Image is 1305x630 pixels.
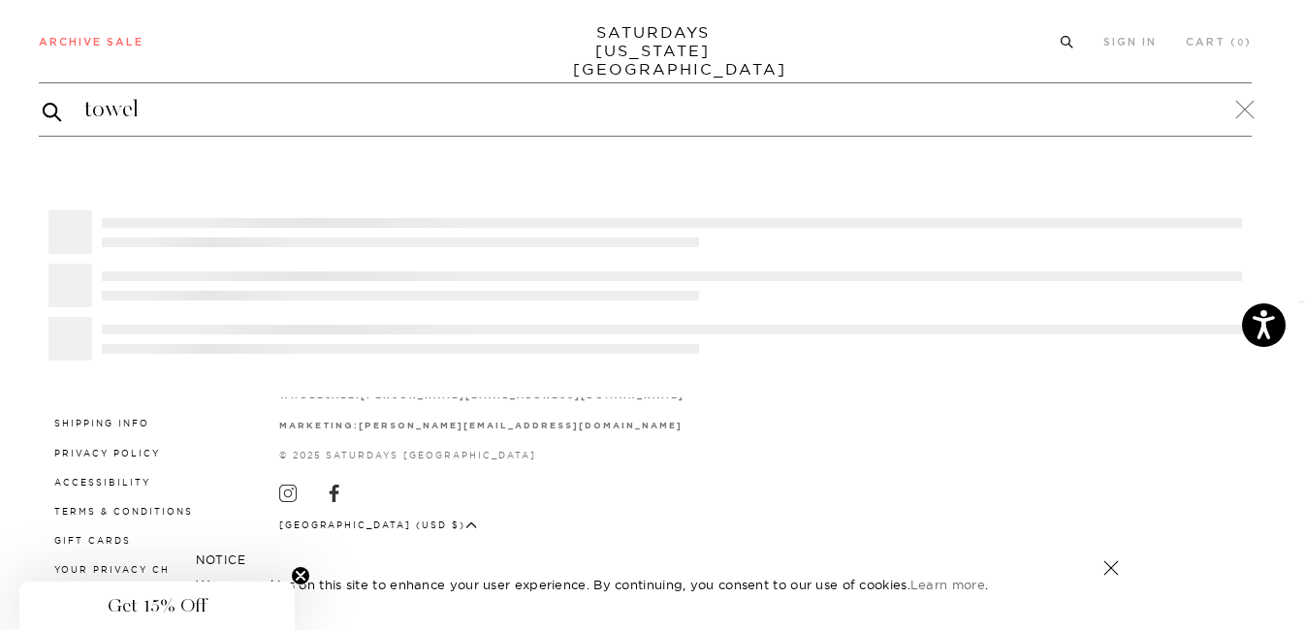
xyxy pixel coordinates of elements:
[910,577,985,592] a: Learn more
[1103,37,1157,47] a: Sign In
[19,582,295,630] div: Get 15% OffClose teaser
[1237,39,1245,47] small: 0
[54,477,150,488] a: Accessibility
[39,94,1252,125] input: Search for...
[196,551,1109,569] h5: NOTICE
[279,518,478,532] button: [GEOGRAPHIC_DATA] (USD $)
[54,535,131,546] a: Gift Cards
[1186,37,1252,47] a: Cart (0)
[54,564,208,575] a: Your privacy choices
[291,566,310,585] button: Close teaser
[196,575,1040,594] p: We use cookies on this site to enhance your user experience. By continuing, you consent to our us...
[54,418,149,428] a: Shipping Info
[359,420,682,430] a: [PERSON_NAME][EMAIL_ADDRESS][DOMAIN_NAME]
[279,448,684,462] p: © 2025 Saturdays [GEOGRAPHIC_DATA]
[108,594,207,617] span: Get 15% Off
[54,448,160,458] a: Privacy Policy
[39,37,143,47] a: Archive Sale
[573,23,733,79] a: SATURDAYS[US_STATE][GEOGRAPHIC_DATA]
[359,422,682,430] strong: [PERSON_NAME][EMAIL_ADDRESS][DOMAIN_NAME]
[279,422,360,430] strong: marketing:
[54,506,193,517] a: Terms & Conditions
